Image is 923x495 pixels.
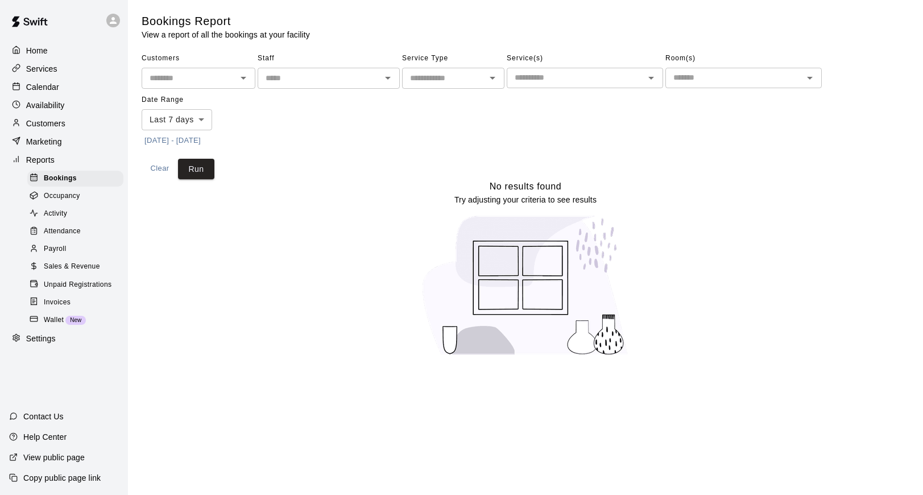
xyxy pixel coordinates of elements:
div: Bookings [27,171,123,187]
div: Attendance [27,224,123,240]
a: Bookings [27,170,128,187]
a: Customers [9,115,119,132]
span: Service Type [402,49,504,68]
p: Availability [26,100,65,111]
div: Invoices [27,295,123,311]
a: Reports [9,151,119,168]
span: Occupancy [44,191,80,202]
span: Wallet [44,315,64,326]
span: Invoices [44,297,71,308]
button: Open [380,70,396,86]
span: Customers [142,49,255,68]
a: Settings [9,331,119,348]
div: WalletNew [27,312,123,328]
button: Open [485,70,500,86]
a: Availability [9,97,119,114]
p: Calendar [26,81,59,93]
button: Open [643,70,659,86]
p: Services [26,63,57,75]
h5: Bookings Report [142,14,310,29]
a: Calendar [9,79,119,96]
a: Invoices [27,294,128,311]
button: Clear [142,159,178,180]
button: Open [802,70,818,86]
div: Occupancy [27,188,123,204]
span: New [65,317,86,323]
span: Room(s) [665,49,822,68]
p: Contact Us [23,411,64,422]
button: Run [178,159,214,180]
a: Occupancy [27,187,128,205]
p: Home [26,45,48,56]
span: Attendance [44,226,81,237]
p: View a report of all the bookings at your facility [142,29,310,40]
div: Activity [27,206,123,222]
p: Customers [26,118,65,129]
a: Unpaid Registrations [27,276,128,294]
p: Reports [26,154,55,166]
button: [DATE] - [DATE] [142,132,204,150]
div: Unpaid Registrations [27,277,123,293]
a: Services [9,60,119,77]
p: Copy public page link [23,472,101,484]
a: Payroll [27,241,128,258]
p: Marketing [26,136,62,147]
h6: No results found [490,179,562,194]
p: View public page [23,452,85,463]
div: Sales & Revenue [27,259,123,275]
span: Service(s) [507,49,663,68]
img: No results found [412,205,639,365]
button: Open [235,70,251,86]
span: Unpaid Registrations [44,279,111,291]
div: Payroll [27,241,123,257]
span: Payroll [44,244,66,255]
a: WalletNew [27,311,128,329]
span: Sales & Revenue [44,261,100,273]
a: Home [9,42,119,59]
span: Bookings [44,173,77,184]
a: Sales & Revenue [27,258,128,276]
p: Settings [26,333,56,344]
p: Help Center [23,431,67,443]
div: Last 7 days [142,109,212,130]
p: Try adjusting your criteria to see results [454,194,597,205]
span: Staff [258,49,400,68]
a: Marketing [9,133,119,150]
a: Attendance [27,223,128,241]
span: Activity [44,208,67,220]
span: Date Range [142,91,241,109]
a: Activity [27,205,128,223]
